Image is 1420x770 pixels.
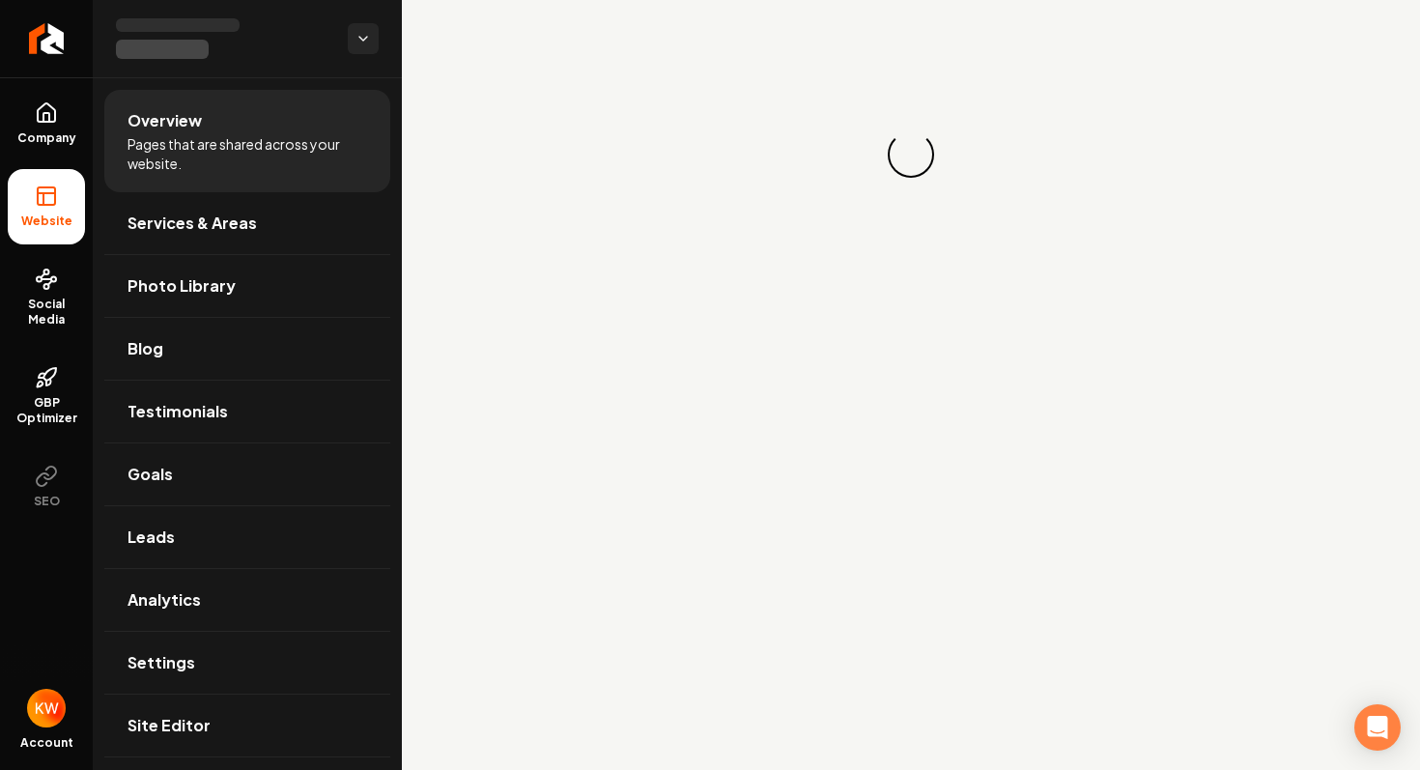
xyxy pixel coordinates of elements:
[104,192,390,254] a: Services & Areas
[104,632,390,694] a: Settings
[128,714,211,737] span: Site Editor
[104,569,390,631] a: Analytics
[8,449,85,525] button: SEO
[8,297,85,328] span: Social Media
[128,109,202,132] span: Overview
[104,381,390,442] a: Testimonials
[27,689,66,727] img: King Hei Wong
[128,274,236,298] span: Photo Library
[128,526,175,549] span: Leads
[8,252,85,343] a: Social Media
[128,400,228,423] span: Testimonials
[128,651,195,674] span: Settings
[128,134,367,173] span: Pages that are shared across your website.
[10,130,84,146] span: Company
[29,23,65,54] img: Rebolt Logo
[128,463,173,486] span: Goals
[8,395,85,426] span: GBP Optimizer
[8,351,85,442] a: GBP Optimizer
[26,494,68,509] span: SEO
[14,214,80,229] span: Website
[8,86,85,161] a: Company
[128,588,201,612] span: Analytics
[104,255,390,317] a: Photo Library
[104,443,390,505] a: Goals
[882,126,940,184] div: Loading
[128,212,257,235] span: Services & Areas
[20,735,73,751] span: Account
[104,695,390,756] a: Site Editor
[27,689,66,727] button: Open user button
[104,318,390,380] a: Blog
[104,506,390,568] a: Leads
[128,337,163,360] span: Blog
[1354,704,1401,751] div: Open Intercom Messenger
